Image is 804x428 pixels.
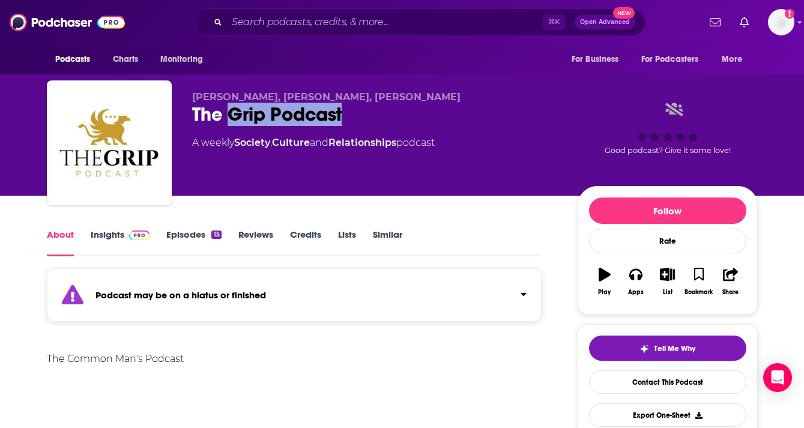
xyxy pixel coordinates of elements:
section: Click to expand status details [47,276,542,322]
button: Show profile menu [768,9,794,35]
a: Contact This Podcast [589,370,746,394]
a: About [47,229,74,256]
span: , [270,137,272,148]
span: New [613,7,635,19]
button: Bookmark [683,260,715,303]
button: open menu [563,48,634,71]
a: Credits [290,229,321,256]
button: open menu [633,48,716,71]
a: Similar [373,229,402,256]
span: Podcasts [55,51,91,68]
div: Share [722,289,739,296]
svg: Add a profile image [785,9,794,19]
button: Play [589,260,620,303]
span: More [722,51,742,68]
span: For Business [572,51,619,68]
a: Relationships [328,137,396,148]
div: List [663,289,673,296]
div: Bookmark [685,289,713,296]
div: Play [598,289,611,296]
span: ⌘ K [543,14,565,30]
span: Charts [113,51,139,68]
img: The Grip Podcast [49,83,169,203]
button: List [651,260,683,303]
a: Episodes15 [166,229,221,256]
span: Logged in as abbie.hatfield [768,9,794,35]
a: InsightsPodchaser Pro [91,229,150,256]
a: Society [234,137,270,148]
span: Open Advanced [580,19,630,25]
a: Charts [105,48,146,71]
span: Good podcast? Give it some love! [605,146,731,155]
button: open menu [47,48,106,71]
button: Open AdvancedNew [575,15,635,29]
button: Apps [620,260,651,303]
button: Share [715,260,746,303]
img: User Profile [768,9,794,35]
strong: Podcast may be on a hiatus or finished [95,289,266,301]
div: The Common Man's Podcast [47,351,542,367]
input: Search podcasts, credits, & more... [227,13,543,32]
div: Search podcasts, credits, & more... [194,8,645,36]
button: Export One-Sheet [589,403,746,427]
span: and [310,137,328,148]
div: Open Intercom Messenger [763,363,792,392]
button: open menu [713,48,757,71]
span: [PERSON_NAME], [PERSON_NAME], [PERSON_NAME] [192,91,461,103]
button: open menu [152,48,219,71]
img: tell me why sparkle [639,344,649,354]
div: Rate [589,229,746,253]
img: Podchaser Pro [129,231,150,240]
a: Show notifications dropdown [735,12,754,32]
a: Culture [272,137,310,148]
button: tell me why sparkleTell Me Why [589,336,746,361]
div: 15 [211,231,221,239]
div: Apps [628,289,644,296]
button: Follow [589,197,746,224]
a: Reviews [238,229,273,256]
span: Monitoring [160,51,203,68]
a: Lists [338,229,356,256]
div: Good podcast? Give it some love! [578,91,758,166]
span: Tell Me Why [654,344,695,354]
span: For Podcasters [641,51,699,68]
img: Podchaser - Follow, Share and Rate Podcasts [10,11,125,34]
div: A weekly podcast [192,136,435,150]
a: Show notifications dropdown [705,12,725,32]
